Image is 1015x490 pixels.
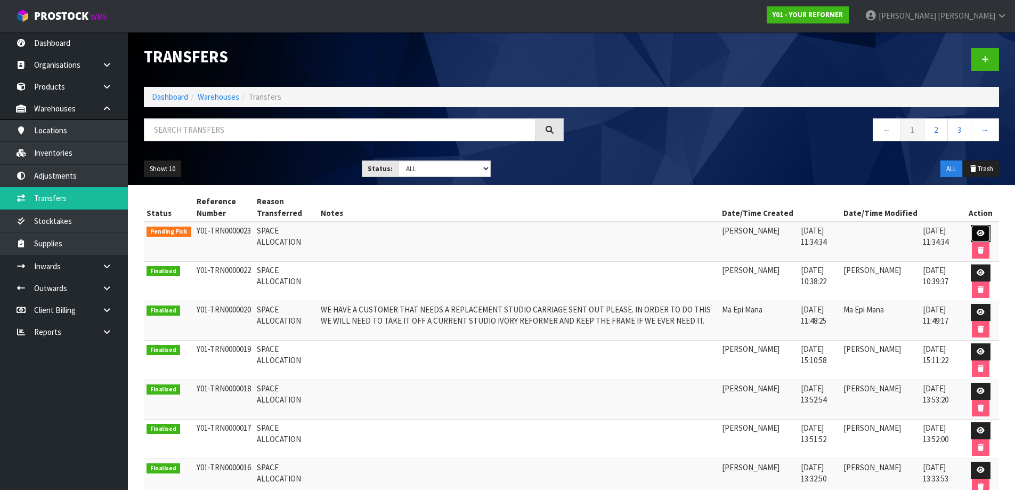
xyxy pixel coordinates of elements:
td: [DATE] 11:49:17 [920,301,963,341]
td: [DATE] 10:38:22 [798,262,841,301]
img: cube-alt.png [16,9,29,22]
button: Trash [963,160,999,178]
span: Finalised [147,424,180,435]
th: Reference Number [194,193,254,222]
nav: Page navigation [580,118,1000,144]
td: [PERSON_NAME] [841,380,920,420]
a: → [971,118,999,141]
span: Finalised [147,384,180,395]
td: Y01-TRN0000020 [194,301,254,341]
td: [DATE] 13:51:52 [798,420,841,459]
th: Reason Transferred [254,193,319,222]
td: SPACE ALLOCATION [254,301,319,341]
td: [PERSON_NAME] [719,341,798,380]
td: [DATE] 11:48:25 [798,301,841,341]
a: Y01 - YOUR REFORMER [767,6,849,23]
th: Date/Time Modified [841,193,962,222]
strong: Y01 - YOUR REFORMER [773,10,843,19]
td: SPACE ALLOCATION [254,420,319,459]
th: Action [963,193,999,222]
td: [PERSON_NAME] [841,341,920,380]
td: Y01-TRN0000023 [194,222,254,262]
td: [DATE] 11:34:34 [798,222,841,262]
td: WE HAVE A CUSTOMER THAT NEEDS A REPLACEMENT STUDIO CARRIAGE SENT OUT PLEASE. IN ORDER TO DO THIS ... [318,301,719,341]
td: Y01-TRN0000017 [194,420,254,459]
td: [PERSON_NAME] [841,262,920,301]
td: [DATE] 15:10:58 [798,341,841,380]
a: Dashboard [152,92,188,102]
h1: Transfers [144,48,564,66]
a: Warehouses [198,92,239,102]
span: Finalised [147,463,180,474]
td: [PERSON_NAME] [841,420,920,459]
td: SPACE ALLOCATION [254,222,319,262]
span: Pending Pick [147,227,191,237]
button: ALL [940,160,962,178]
span: Finalised [147,345,180,356]
span: [PERSON_NAME] [938,11,995,21]
a: 2 [924,118,948,141]
strong: Status: [368,164,393,173]
td: Ma Epi Mana [719,301,798,341]
td: SPACE ALLOCATION [254,262,319,301]
button: Show: 10 [144,160,181,178]
th: Date/Time Created [719,193,841,222]
td: [DATE] 13:52:54 [798,380,841,420]
span: Finalised [147,266,180,277]
td: [DATE] 11:34:34 [920,222,963,262]
span: [PERSON_NAME] [879,11,936,21]
td: Y01-TRN0000022 [194,262,254,301]
a: 3 [947,118,971,141]
span: Transfers [249,92,281,102]
td: SPACE ALLOCATION [254,380,319,420]
small: WMS [91,12,107,22]
td: Ma Epi Mana [841,301,920,341]
th: Status [144,193,194,222]
td: [PERSON_NAME] [719,222,798,262]
a: ← [873,118,901,141]
td: SPACE ALLOCATION [254,341,319,380]
td: [DATE] 13:52:00 [920,420,963,459]
a: 1 [900,118,924,141]
th: Notes [318,193,719,222]
input: Search transfers [144,118,536,141]
td: Y01-TRN0000018 [194,380,254,420]
td: [PERSON_NAME] [719,420,798,459]
td: [DATE] 15:11:22 [920,341,963,380]
span: Finalised [147,306,180,316]
td: [DATE] 13:53:20 [920,380,963,420]
td: [DATE] 10:39:37 [920,262,963,301]
span: ProStock [34,9,88,23]
td: Y01-TRN0000019 [194,341,254,380]
td: [PERSON_NAME] [719,380,798,420]
td: [PERSON_NAME] [719,262,798,301]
